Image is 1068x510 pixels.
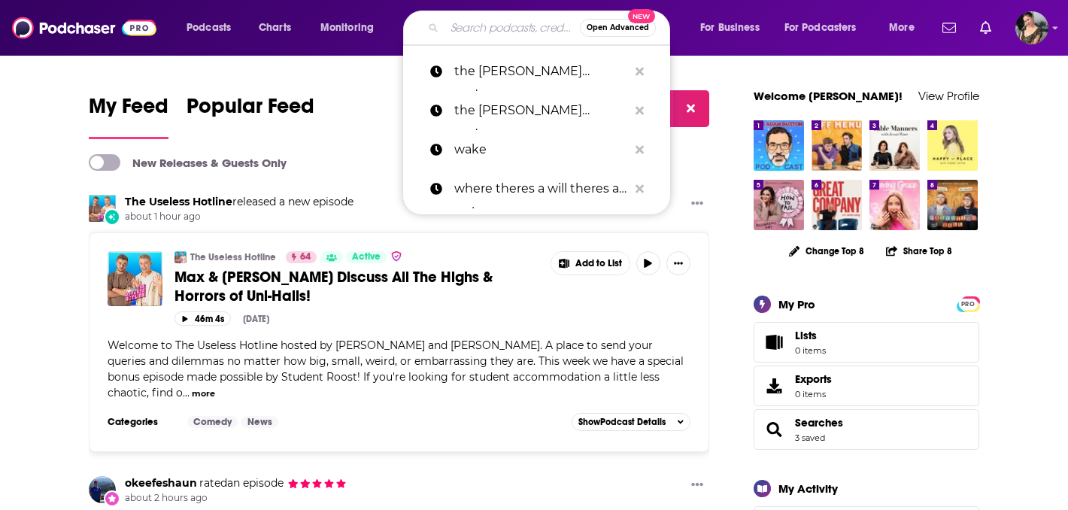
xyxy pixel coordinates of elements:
a: Happy Place [927,120,978,171]
a: Lists [754,322,979,363]
span: Charts [259,17,291,38]
a: 3 saved [795,433,825,443]
a: Exports [754,366,979,406]
a: the [PERSON_NAME] podcast [403,91,670,130]
span: Lists [795,329,817,342]
input: Search podcasts, credits, & more... [444,16,580,40]
span: ... [183,386,190,399]
span: Exports [795,372,832,386]
a: Show notifications dropdown [974,15,997,41]
button: open menu [176,16,250,40]
img: Off Menu with Ed Gamble and James Acaster [812,120,862,171]
img: Table Manners with Jessie Ware [869,120,920,171]
div: [DATE] [243,314,269,324]
span: Searches [754,409,979,450]
img: Saving Grace [869,180,920,230]
img: How To Fail With Elizabeth Day [754,180,804,230]
span: Welcome to The Useless Hotline hosted by [PERSON_NAME] and [PERSON_NAME]. A place to send your qu... [108,338,684,399]
a: PRO [959,297,977,308]
img: okeefeshaun [89,476,116,503]
span: Open Advanced [587,24,649,32]
span: Monitoring [320,17,374,38]
span: about 2 hours ago [125,492,347,505]
button: Show profile menu [1015,11,1048,44]
div: My Pro [778,297,815,311]
a: My Feed [89,93,168,139]
span: 0 items [795,389,832,399]
button: Show More Button [551,252,630,275]
span: 64 [300,250,311,265]
a: Searches [759,419,789,440]
div: My Activity [778,481,838,496]
button: Show More Button [685,195,709,214]
a: Max & [PERSON_NAME] Discuss All The Highs & Horrors of Uni-Halls! [174,268,540,305]
button: open menu [775,16,878,40]
a: News [241,416,278,428]
p: the nicky glazer podcast [454,91,628,130]
span: Lists [759,332,789,353]
h3: Categories [108,416,175,428]
img: Great Company with Jamie Laing [812,180,862,230]
a: okeefeshaun [125,476,197,490]
button: Open AdvancedNew [580,19,656,37]
p: where theres a will theres a wake [454,169,628,208]
span: Active [352,250,381,265]
span: about 1 hour ago [125,211,353,223]
p: the nikki glaser podcast [454,52,628,91]
a: 64 [286,251,317,263]
img: Max & George Discuss All The Highs & Horrors of Uni-Halls! [108,251,162,306]
span: an episode [197,476,284,490]
span: Podcasts [187,17,231,38]
a: where theres a will theres a wake [403,169,670,208]
button: Change Top 8 [780,241,873,260]
span: Lists [795,329,826,342]
span: Popular Feed [187,93,314,128]
span: Max & [PERSON_NAME] Discuss All The Highs & Horrors of Uni-Halls! [174,268,493,305]
span: Add to List [575,258,622,269]
span: PRO [959,299,977,310]
a: Searches [795,416,843,430]
span: Exports [759,375,789,396]
a: Active [346,251,387,263]
a: the [PERSON_NAME] podcast [403,52,670,91]
span: Logged in as Flossie22 [1015,11,1048,44]
a: The Useless Hotline [190,251,276,263]
button: 46m 4s [174,311,231,326]
a: Charts [249,16,300,40]
img: Parenting Hell with Rob Beckett and Josh Widdicombe [927,180,978,230]
div: Search podcasts, credits, & more... [417,11,684,45]
span: For Business [700,17,760,38]
span: okeefeshaun's Rating: 5 out of 5 [287,478,347,489]
img: User Profile [1015,11,1048,44]
a: The Useless Hotline [125,195,232,208]
button: Share Top 8 [885,236,953,266]
button: open menu [878,16,933,40]
a: New Releases & Guests Only [89,154,287,171]
img: The Useless Hotline [174,251,187,263]
div: New Rating [104,490,120,507]
span: New [628,9,655,23]
a: wake [403,130,670,169]
span: More [889,17,915,38]
button: open menu [310,16,393,40]
button: ShowPodcast Details [572,413,690,431]
a: View Profile [918,89,979,103]
img: Podchaser - Follow, Share and Rate Podcasts [12,14,156,42]
span: Show Podcast Details [578,417,666,427]
img: verified Badge [390,250,402,263]
img: THE ADAM BUXTON PODCAST [754,120,804,171]
div: New Episode [104,208,120,225]
span: 0 items [795,345,826,356]
a: Welcome [PERSON_NAME]! [754,89,903,103]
